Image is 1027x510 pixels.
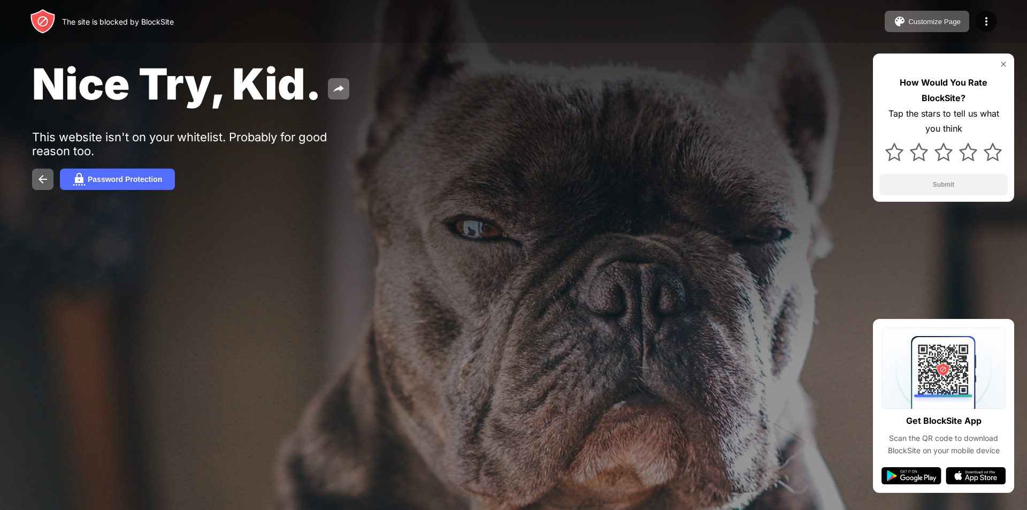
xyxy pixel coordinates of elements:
[893,15,906,28] img: pallet.svg
[906,413,982,429] div: Get BlockSite App
[32,58,321,110] span: Nice Try, Kid.
[879,174,1008,195] button: Submit
[73,173,86,186] img: password.svg
[32,130,363,158] div: This website isn't on your whitelist. Probably for good reason too.
[885,143,903,161] img: star.svg
[934,143,953,161] img: star.svg
[879,75,1008,106] div: How Would You Rate BlockSite?
[946,467,1006,484] img: app-store.svg
[882,328,1006,409] img: qrcode.svg
[999,60,1008,68] img: rate-us-close.svg
[332,82,345,95] img: share.svg
[36,173,49,186] img: back.svg
[885,11,969,32] button: Customize Page
[62,17,174,26] div: The site is blocked by BlockSite
[910,143,928,161] img: star.svg
[882,432,1006,456] div: Scan the QR code to download BlockSite on your mobile device
[984,143,1002,161] img: star.svg
[908,18,961,26] div: Customize Page
[30,9,56,34] img: header-logo.svg
[60,169,175,190] button: Password Protection
[959,143,977,161] img: star.svg
[980,15,993,28] img: menu-icon.svg
[879,106,1008,137] div: Tap the stars to tell us what you think
[88,175,162,184] div: Password Protection
[882,467,941,484] img: google-play.svg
